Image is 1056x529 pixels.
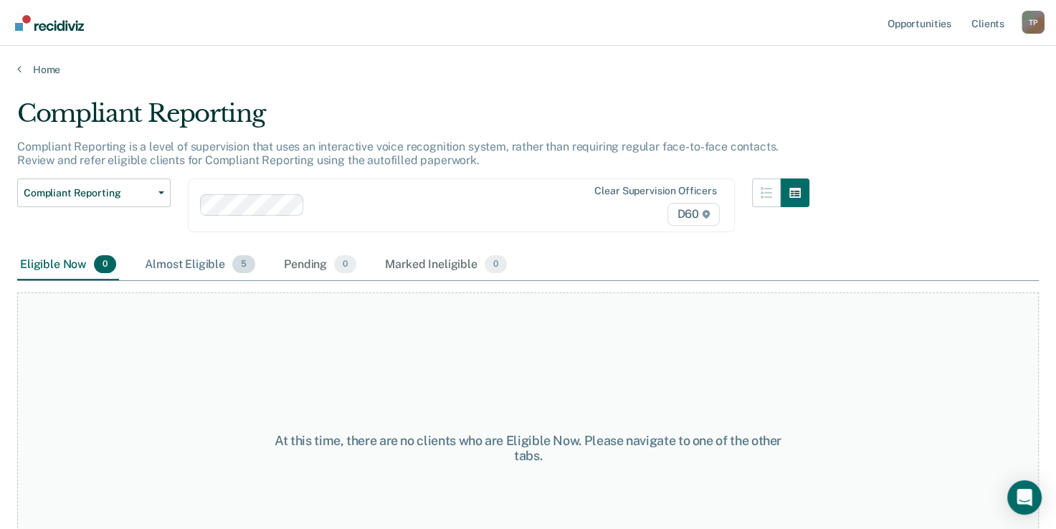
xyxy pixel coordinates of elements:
[334,255,356,274] span: 0
[1007,480,1042,515] div: Open Intercom Messenger
[1022,11,1045,34] button: Profile dropdown button
[17,249,119,281] div: Eligible Now0
[142,249,258,281] div: Almost Eligible5
[667,203,719,226] span: D60
[232,255,255,274] span: 5
[15,15,84,31] img: Recidiviz
[485,255,507,274] span: 0
[281,249,359,281] div: Pending0
[273,433,784,464] div: At this time, there are no clients who are Eligible Now. Please navigate to one of the other tabs.
[1022,11,1045,34] div: T P
[24,187,153,199] span: Compliant Reporting
[17,99,809,140] div: Compliant Reporting
[594,185,716,197] div: Clear supervision officers
[382,249,510,281] div: Marked Ineligible0
[17,140,779,167] p: Compliant Reporting is a level of supervision that uses an interactive voice recognition system, ...
[17,178,171,207] button: Compliant Reporting
[17,63,1039,76] a: Home
[94,255,116,274] span: 0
